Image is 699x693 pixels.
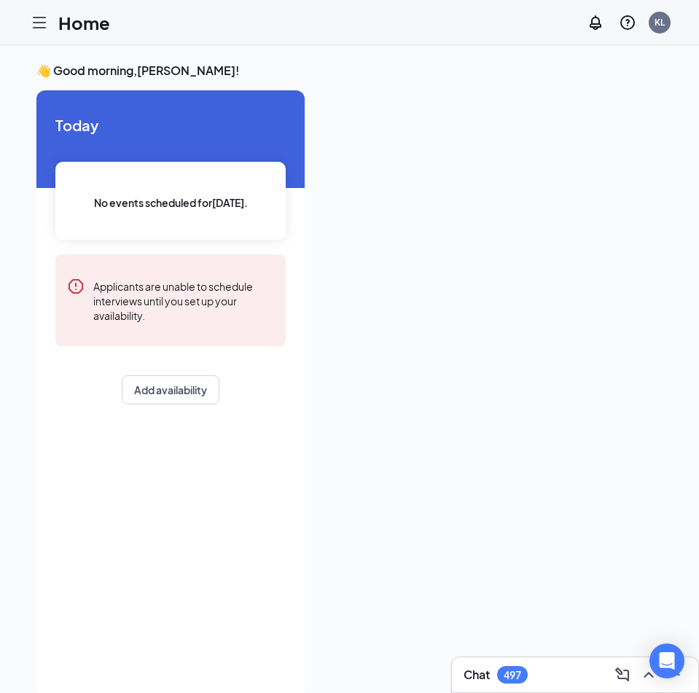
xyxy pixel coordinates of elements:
[58,10,110,35] h1: Home
[464,667,490,683] h3: Chat
[504,669,521,681] div: 497
[67,278,85,295] svg: Error
[587,14,604,31] svg: Notifications
[55,114,286,136] span: Today
[655,16,665,28] div: KL
[614,666,631,684] svg: ComposeMessage
[619,14,636,31] svg: QuestionInfo
[649,643,684,678] div: Open Intercom Messenger
[93,278,274,323] div: Applicants are unable to schedule interviews until you set up your availability.
[637,663,660,686] button: ChevronUp
[122,375,219,404] button: Add availability
[31,14,48,31] svg: Hamburger
[36,63,663,79] h3: 👋 Good morning, [PERSON_NAME] !
[94,195,248,211] span: No events scheduled for [DATE] .
[640,666,657,684] svg: ChevronUp
[611,663,634,686] button: ComposeMessage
